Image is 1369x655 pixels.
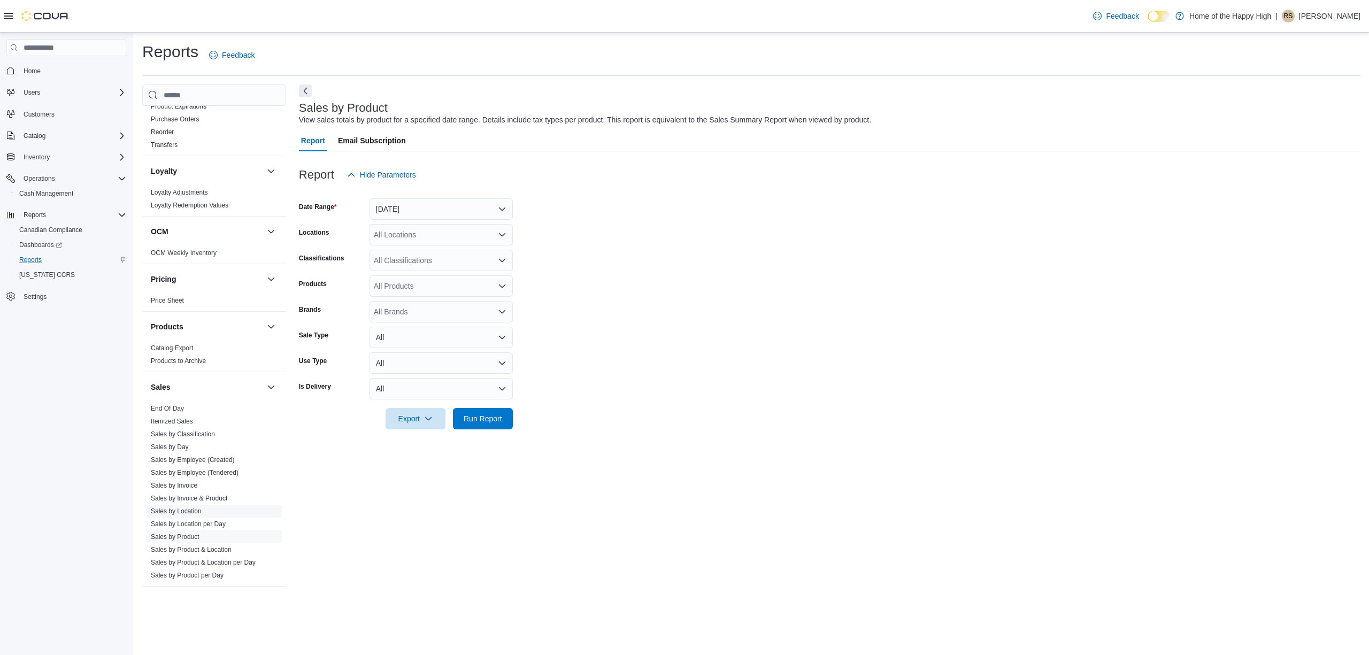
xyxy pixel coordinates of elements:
[142,294,286,311] div: Pricing
[265,273,278,286] button: Pricing
[338,130,406,151] span: Email Subscription
[142,186,286,216] div: Loyalty
[1299,10,1360,22] p: [PERSON_NAME]
[498,307,506,316] button: Open list of options
[19,86,44,99] button: Users
[151,572,224,579] a: Sales by Product per Day
[19,209,50,221] button: Reports
[360,169,416,180] span: Hide Parameters
[24,132,45,140] span: Catalog
[265,381,278,394] button: Sales
[19,189,73,198] span: Cash Management
[151,115,199,123] a: Purchase Orders
[151,417,193,426] span: Itemized Sales
[151,226,168,237] h3: OCM
[1189,10,1271,22] p: Home of the Happy High
[24,211,46,219] span: Reports
[151,533,199,541] a: Sales by Product
[151,344,193,352] a: Catalog Export
[151,520,226,528] span: Sales by Location per Day
[151,141,178,149] a: Transfers
[151,404,184,413] span: End Of Day
[392,408,439,429] span: Export
[19,65,45,78] a: Home
[1106,11,1139,21] span: Feedback
[205,44,259,66] a: Feedback
[19,290,126,303] span: Settings
[265,165,278,178] button: Loyalty
[15,238,66,251] a: Dashboards
[1275,10,1278,22] p: |
[299,168,334,181] h3: Report
[15,187,78,200] a: Cash Management
[151,469,239,476] a: Sales by Employee (Tendered)
[1148,11,1170,22] input: Dark Mode
[151,558,256,567] span: Sales by Product & Location per Day
[2,85,130,100] button: Users
[370,352,513,374] button: All
[19,271,75,279] span: [US_STATE] CCRS
[151,321,263,332] button: Products
[2,128,130,143] button: Catalog
[19,107,126,121] span: Customers
[151,274,176,284] h3: Pricing
[151,443,189,451] span: Sales by Day
[265,320,278,333] button: Products
[19,172,59,185] button: Operations
[151,115,199,124] span: Purchase Orders
[2,207,130,222] button: Reports
[19,226,82,234] span: Canadian Compliance
[151,166,177,176] h3: Loyalty
[498,256,506,265] button: Open list of options
[151,382,171,392] h3: Sales
[299,228,329,237] label: Locations
[151,596,172,607] h3: Taxes
[151,189,208,196] a: Loyalty Adjustments
[19,241,62,249] span: Dashboards
[1089,5,1143,27] a: Feedback
[265,225,278,238] button: OCM
[151,481,197,490] span: Sales by Invoice
[151,249,217,257] span: OCM Weekly Inventory
[2,63,130,78] button: Home
[151,274,263,284] button: Pricing
[299,254,344,263] label: Classifications
[151,430,215,438] a: Sales by Classification
[222,50,255,60] span: Feedback
[343,164,420,186] button: Hide Parameters
[24,67,41,75] span: Home
[299,114,871,126] div: View sales totals by product for a specified date range. Details include tax types per product. T...
[6,58,126,332] nav: Complex example
[151,103,206,110] a: Product Expirations
[15,253,46,266] a: Reports
[151,546,232,553] a: Sales by Product & Location
[1284,10,1293,22] span: RS
[19,86,126,99] span: Users
[151,128,174,136] a: Reorder
[151,494,227,503] span: Sales by Invoice & Product
[24,153,50,161] span: Inventory
[151,507,202,515] a: Sales by Location
[15,224,126,236] span: Canadian Compliance
[19,172,126,185] span: Operations
[151,418,193,425] a: Itemized Sales
[151,456,235,464] span: Sales by Employee (Created)
[151,201,228,210] span: Loyalty Redemption Values
[11,237,130,252] a: Dashboards
[299,203,337,211] label: Date Range
[265,595,278,608] button: Taxes
[24,88,40,97] span: Users
[151,226,263,237] button: OCM
[299,305,321,314] label: Brands
[464,413,502,424] span: Run Report
[151,321,183,332] h3: Products
[299,84,312,97] button: Next
[151,188,208,197] span: Loyalty Adjustments
[498,230,506,239] button: Open list of options
[151,520,226,528] a: Sales by Location per Day
[21,11,70,21] img: Cova
[15,238,126,251] span: Dashboards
